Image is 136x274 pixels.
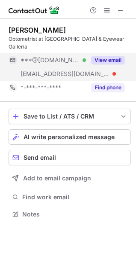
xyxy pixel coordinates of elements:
div: [PERSON_NAME] [9,26,66,34]
span: Add to email campaign [23,175,91,182]
button: Notes [9,208,131,220]
span: ***@[DOMAIN_NAME] [21,56,80,64]
span: Send email [24,154,56,161]
button: AI write personalized message [9,129,131,145]
span: [EMAIL_ADDRESS][DOMAIN_NAME] [21,70,109,78]
button: Find work email [9,191,131,203]
span: Notes [22,210,127,218]
div: Save to List / ATS / CRM [24,113,116,120]
span: Find work email [22,193,127,201]
button: Reveal Button [91,83,125,92]
button: Add to email campaign [9,170,131,186]
span: AI write personalized message [24,134,115,140]
button: Reveal Button [91,56,125,64]
img: ContactOut v5.3.10 [9,5,60,15]
div: Optometrist at [GEOGRAPHIC_DATA] & Eyewear Galleria [9,35,131,51]
button: Send email [9,150,131,165]
button: save-profile-one-click [9,109,131,124]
